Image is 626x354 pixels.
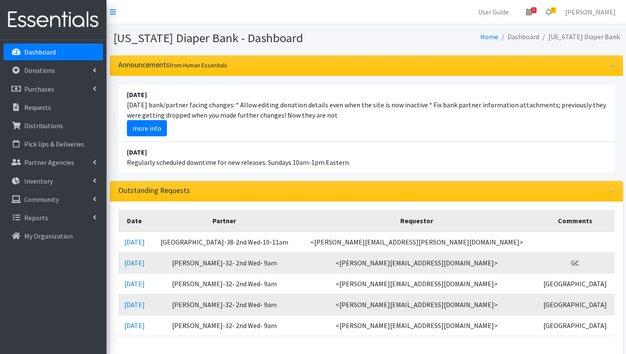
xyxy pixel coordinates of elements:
img: HumanEssentials [3,6,103,34]
p: Partner Agencies [24,158,74,167]
span: 4 [531,7,537,13]
td: [GEOGRAPHIC_DATA] [536,315,614,336]
a: Distributions [3,117,103,134]
p: My Organization [24,232,73,240]
a: [DATE] [124,238,145,246]
a: Donations [3,62,103,79]
p: Donations [24,66,55,75]
td: [GEOGRAPHIC_DATA]-38-2nd Wed-10-11am [151,231,298,253]
a: more info [127,120,167,136]
td: [PERSON_NAME]-32- 2nd Wed- 9am [151,294,298,315]
h3: Outstanding Requests [118,186,190,195]
a: My Organization [3,227,103,245]
p: Pick Ups & Deliveries [24,140,84,148]
a: User Guide [471,3,516,20]
p: Inventory [24,177,53,185]
td: [GEOGRAPHIC_DATA] [536,294,614,315]
p: Community [24,195,59,204]
p: Reports [24,213,48,222]
a: Dashboard [3,43,103,60]
td: <[PERSON_NAME][EMAIL_ADDRESS][DOMAIN_NAME]> [298,273,536,294]
p: Purchases [24,85,54,93]
a: Reports [3,209,103,226]
p: Dashboard [24,48,56,56]
td: [PERSON_NAME]-32- 2nd Wed- 9am [151,315,298,336]
span: 5 [551,7,556,13]
th: Comments [536,210,614,231]
td: [PERSON_NAME]-32- 2nd Wed- 9am [151,252,298,273]
strong: [DATE] [127,90,147,99]
a: [DATE] [124,259,145,267]
a: Pick Ups & Deliveries [3,135,103,153]
td: [PERSON_NAME]-32- 2nd Wed- 9am [151,273,298,294]
a: Inventory [3,173,103,190]
a: Requests [3,99,103,116]
td: GC [536,252,614,273]
a: [PERSON_NAME] [558,3,623,20]
td: <[PERSON_NAME][EMAIL_ADDRESS][DOMAIN_NAME]> [298,252,536,273]
td: <[PERSON_NAME][EMAIL_ADDRESS][PERSON_NAME][DOMAIN_NAME]> [298,231,536,253]
li: [US_STATE] Diaper Bank [539,31,620,43]
td: [GEOGRAPHIC_DATA] [536,273,614,294]
a: 4 [519,3,539,20]
li: Dashboard [498,31,539,43]
td: <[PERSON_NAME][EMAIL_ADDRESS][DOMAIN_NAME]> [298,315,536,336]
a: [DATE] [124,300,145,309]
p: Distributions [24,121,63,130]
a: Purchases [3,81,103,98]
h1: [US_STATE] Diaper Bank - Dashboard [113,31,363,46]
p: Requests [24,103,51,112]
h3: Announcements [118,60,227,69]
li: Regularly scheduled downtime for new releases: Sundays 10am-1pm Eastern. [118,142,615,173]
th: Partner [151,210,298,231]
a: Home [480,32,498,41]
th: Date [118,210,151,231]
td: <[PERSON_NAME][EMAIL_ADDRESS][DOMAIN_NAME]> [298,294,536,315]
small: from Human Essentials [169,61,227,69]
strong: [DATE] [127,148,147,156]
li: [DATE] bank/partner facing changes: * Allow editing donation details even when the site is now in... [118,84,615,142]
th: Requestor [298,210,536,231]
a: [DATE] [124,321,145,330]
a: 5 [539,3,558,20]
a: [DATE] [124,279,145,288]
a: Community [3,191,103,208]
a: Partner Agencies [3,154,103,171]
